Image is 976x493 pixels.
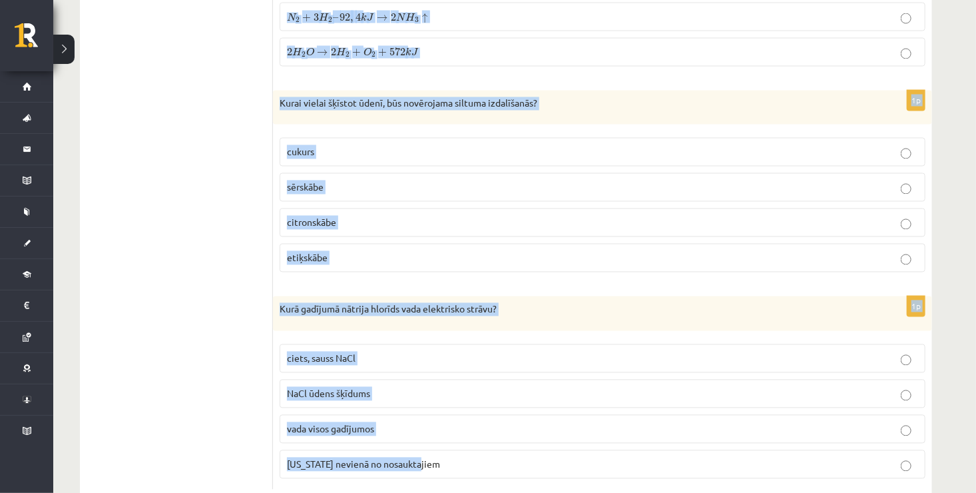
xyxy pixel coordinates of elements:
span: k [361,13,367,21]
input: citronskābe [901,219,911,230]
span: ciets, sauss NaCl [287,352,356,364]
input: NaCl ūdens šķīdums [901,390,911,401]
span: → [317,50,328,57]
span: 2 [302,53,306,59]
span: ↑ [422,13,427,23]
input: cukurs [901,149,911,159]
a: Rīgas 1. Tālmācības vidusskola [15,23,53,57]
input: sērskābe [901,184,911,195]
span: 3 [415,17,419,23]
span: 2 [331,49,336,57]
span: 2 [371,53,375,59]
input: ciets, sauss NaCl [901,355,911,366]
span: O [306,48,314,57]
span: , [351,17,354,23]
p: Kurai vielai šķīstot ūdenī, būs novērojama siltuma izdalīšanās? [280,97,859,111]
span: H [319,13,329,21]
span: 2 [346,53,350,59]
span: 2 [287,49,292,57]
span: 2 [391,13,396,21]
span: O [364,48,371,57]
input: etiķskābe [901,254,911,265]
span: etiķskābe [287,252,328,264]
p: 1p [907,296,925,317]
span: H [292,48,302,57]
span: + [378,49,387,57]
span: J [411,48,418,57]
span: N [396,13,405,21]
span: sērskābe [287,181,324,193]
span: + [352,49,361,57]
span: k [405,48,411,57]
span: + [302,14,311,22]
span: – [333,17,338,21]
span: citronskābe [287,217,336,229]
span: 572 [389,49,405,57]
span: 4 [356,13,361,21]
p: 1p [907,90,925,111]
span: 3 [314,13,319,21]
input: vada visos gadījumos [901,426,911,436]
input: [US_STATE] nevienā no nosauktajiem [901,461,911,472]
span: 92 [340,13,351,21]
span: 2 [296,17,300,23]
span: H [405,13,415,21]
span: [US_STATE] nevienā no nosauktajiem [287,458,440,470]
span: cukurs [287,146,314,158]
span: → [377,15,387,21]
span: vada visos gadījumos [287,423,374,435]
span: H [336,48,346,57]
span: NaCl ūdens šķīdums [287,388,370,400]
p: Kurā gadījumā nātrija hlorīds vada elektrisko strāvu? [280,303,859,316]
span: J [367,13,373,21]
span: N [287,13,296,21]
span: 2 [328,17,332,23]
